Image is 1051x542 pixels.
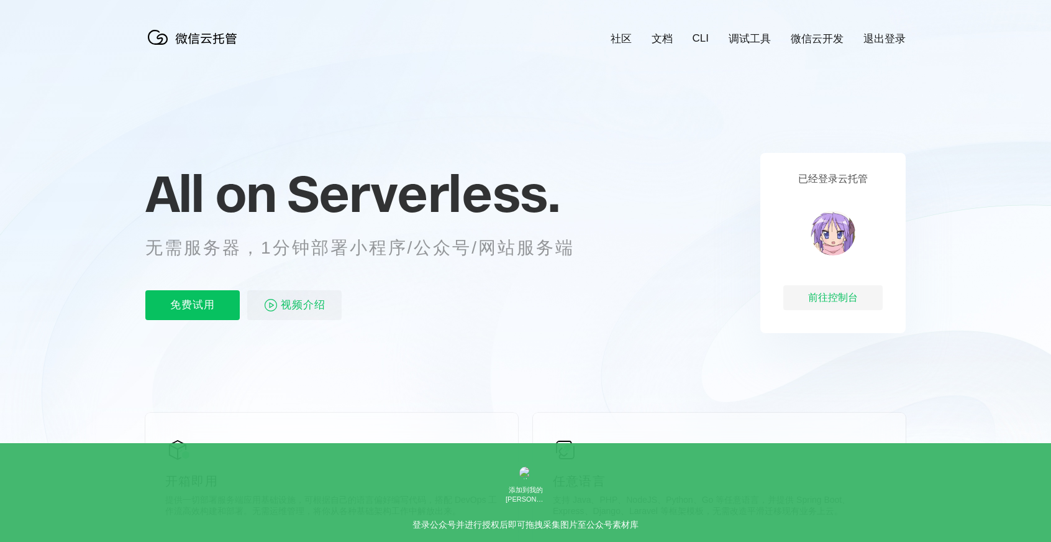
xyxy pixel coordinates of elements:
span: All on [145,162,275,224]
a: 文档 [652,32,673,46]
a: 微信云开发 [791,32,844,46]
a: 调试工具 [729,32,771,46]
span: 视频介绍 [281,290,325,320]
p: 无需服务器，1分钟部署小程序/公众号/网站服务端 [145,236,598,260]
a: CLI [693,32,709,45]
p: 免费试用 [145,290,240,320]
img: 微信云托管 [145,25,245,50]
img: video_play.svg [263,298,278,313]
a: 微信云托管 [145,41,245,52]
p: 已经登录云托管 [798,173,868,186]
a: 退出登录 [863,32,906,46]
a: 社区 [611,32,632,46]
span: Serverless. [287,162,560,224]
div: 前往控制台 [783,285,883,310]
